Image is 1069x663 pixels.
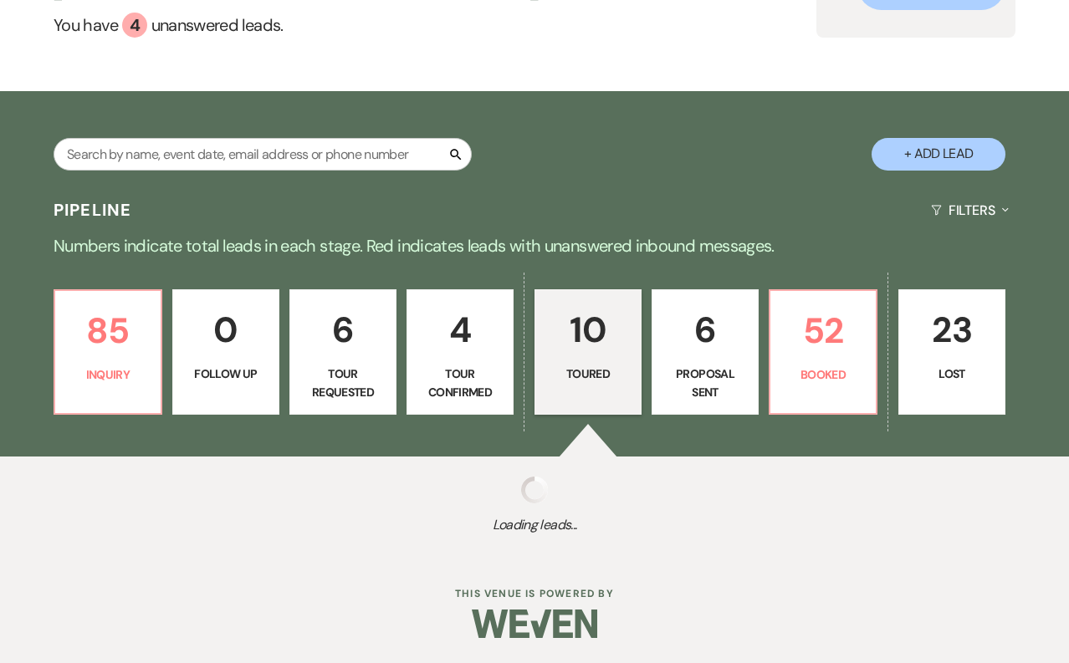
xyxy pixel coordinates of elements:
[122,13,147,38] div: 4
[924,188,1015,232] button: Filters
[172,289,279,415] a: 0Follow Up
[417,302,503,358] p: 4
[662,365,748,402] p: Proposal Sent
[909,302,995,358] p: 23
[545,365,631,383] p: Toured
[183,365,269,383] p: Follow Up
[54,138,472,171] input: Search by name, event date, email address or phone number
[54,289,162,415] a: 85Inquiry
[534,289,642,415] a: 10Toured
[417,365,503,402] p: Tour Confirmed
[407,289,514,415] a: 4Tour Confirmed
[300,365,386,402] p: Tour Requested
[769,289,877,415] a: 52Booked
[54,13,816,38] a: You have 4 unanswered leads.
[872,138,1005,171] button: + Add Lead
[54,198,132,222] h3: Pipeline
[65,365,151,384] p: Inquiry
[65,303,151,359] p: 85
[472,594,597,653] img: Weven Logo
[662,302,748,358] p: 6
[521,477,548,503] img: loading spinner
[183,302,269,358] p: 0
[909,365,995,383] p: Lost
[898,289,1005,415] a: 23Lost
[289,289,396,415] a: 6Tour Requested
[545,302,631,358] p: 10
[780,365,866,384] p: Booked
[652,289,759,415] a: 6Proposal Sent
[300,302,386,358] p: 6
[780,303,866,359] p: 52
[54,515,1015,535] span: Loading leads...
